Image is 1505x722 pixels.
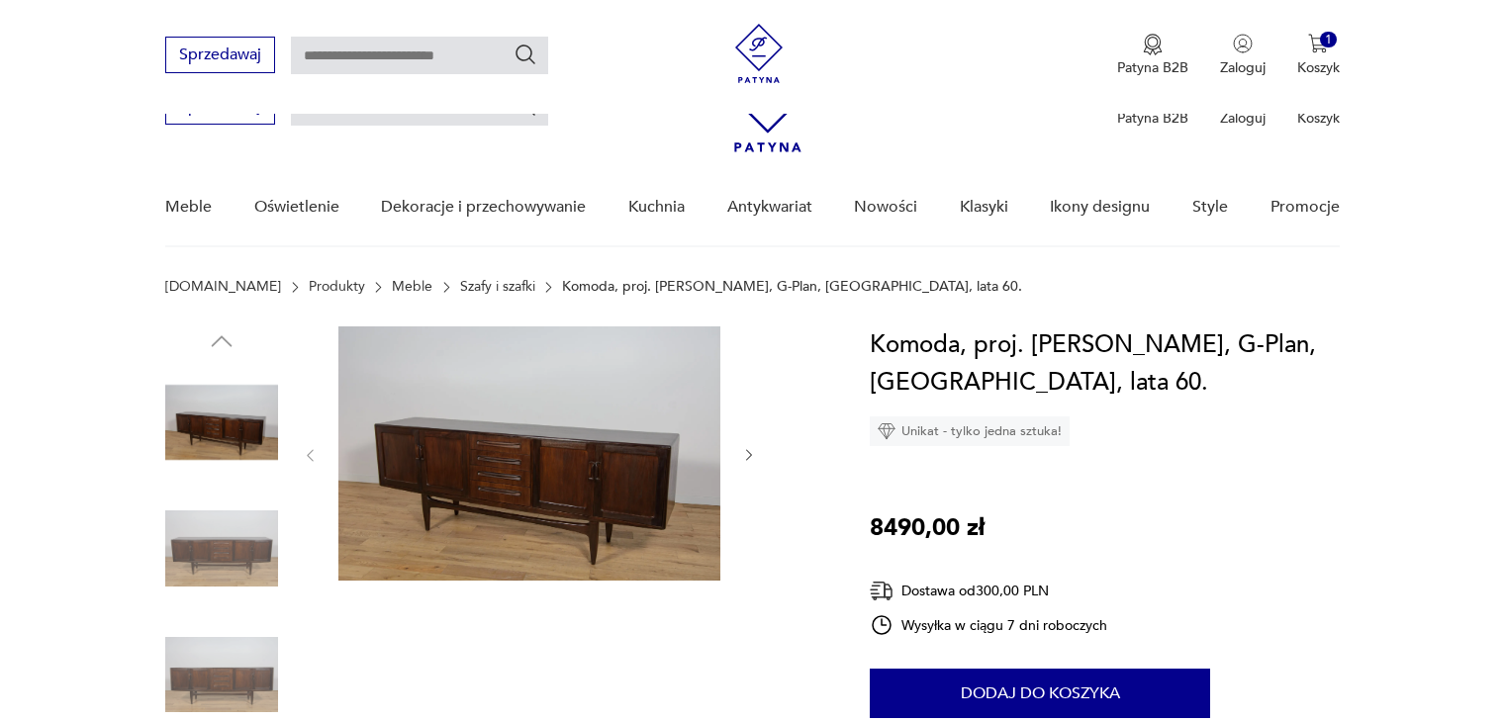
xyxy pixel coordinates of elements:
[1297,109,1340,128] p: Koszyk
[165,169,212,245] a: Meble
[870,416,1070,446] div: Unikat - tylko jedna sztuka!
[254,169,339,245] a: Oświetlenie
[870,613,1107,637] div: Wysyłka w ciągu 7 dni roboczych
[165,366,278,479] img: Zdjęcie produktu Komoda, proj. V. Wilkins, G-Plan, Wielka Brytania, lata 60.
[1220,58,1266,77] p: Zaloguj
[338,326,720,581] img: Zdjęcie produktu Komoda, proj. V. Wilkins, G-Plan, Wielka Brytania, lata 60.
[1050,169,1150,245] a: Ikony designu
[381,169,586,245] a: Dekoracje i przechowywanie
[392,279,432,295] a: Meble
[1143,34,1163,55] img: Ikona medalu
[1117,34,1188,77] a: Ikona medaluPatyna B2B
[727,169,812,245] a: Antykwariat
[628,169,685,245] a: Kuchnia
[514,43,537,66] button: Szukaj
[1233,34,1253,53] img: Ikonka użytkownika
[729,24,789,83] img: Patyna - sklep z meblami i dekoracjami vintage
[165,49,275,63] a: Sprzedawaj
[1192,169,1228,245] a: Style
[870,509,985,547] p: 8490,00 zł
[1117,58,1188,77] p: Patyna B2B
[562,279,1022,295] p: Komoda, proj. [PERSON_NAME], G-Plan, [GEOGRAPHIC_DATA], lata 60.
[460,279,535,295] a: Szafy i szafki
[870,579,894,603] img: Ikona dostawy
[870,669,1210,718] button: Dodaj do koszyka
[1117,34,1188,77] button: Patyna B2B
[1117,109,1188,128] p: Patyna B2B
[870,579,1107,603] div: Dostawa od 300,00 PLN
[1297,34,1340,77] button: 1Koszyk
[960,169,1008,245] a: Klasyki
[870,326,1340,402] h1: Komoda, proj. [PERSON_NAME], G-Plan, [GEOGRAPHIC_DATA], lata 60.
[309,279,365,295] a: Produkty
[1308,34,1328,53] img: Ikona koszyka
[165,37,275,73] button: Sprzedawaj
[878,422,895,440] img: Ikona diamentu
[1297,58,1340,77] p: Koszyk
[165,279,281,295] a: [DOMAIN_NAME]
[854,169,917,245] a: Nowości
[165,493,278,605] img: Zdjęcie produktu Komoda, proj. V. Wilkins, G-Plan, Wielka Brytania, lata 60.
[1220,109,1266,128] p: Zaloguj
[1220,34,1266,77] button: Zaloguj
[165,101,275,115] a: Sprzedawaj
[1270,169,1340,245] a: Promocje
[1320,32,1337,48] div: 1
